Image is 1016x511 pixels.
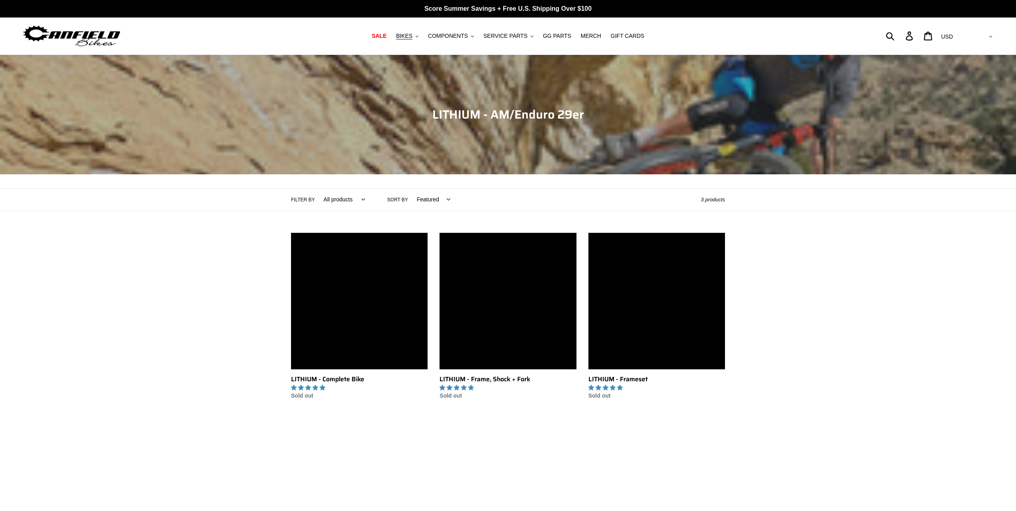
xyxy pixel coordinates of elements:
a: MERCH [577,31,605,41]
button: BIKES [392,31,422,41]
span: GG PARTS [543,33,571,39]
span: SERVICE PARTS [483,33,527,39]
a: SALE [368,31,391,41]
label: Filter by [291,196,315,203]
button: COMPONENTS [424,31,478,41]
span: SALE [372,33,387,39]
img: Canfield Bikes [22,23,121,49]
a: GIFT CARDS [607,31,649,41]
span: GIFT CARDS [611,33,645,39]
span: COMPONENTS [428,33,468,39]
span: MERCH [581,33,601,39]
button: SERVICE PARTS [479,31,537,41]
span: LITHIUM - AM/Enduro 29er [432,105,584,124]
input: Search [890,27,910,45]
a: GG PARTS [539,31,575,41]
span: 3 products [701,197,725,203]
label: Sort by [387,196,408,203]
span: BIKES [396,33,412,39]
